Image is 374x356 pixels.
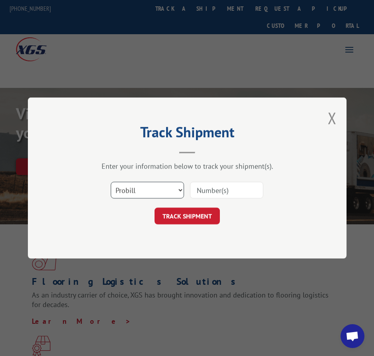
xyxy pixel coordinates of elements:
div: Open chat [341,324,364,348]
button: TRACK SHIPMENT [155,208,220,224]
input: Number(s) [190,182,263,198]
button: Close modal [328,107,337,128]
h2: Track Shipment [68,126,307,142]
div: Enter your information below to track your shipment(s). [68,161,307,171]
